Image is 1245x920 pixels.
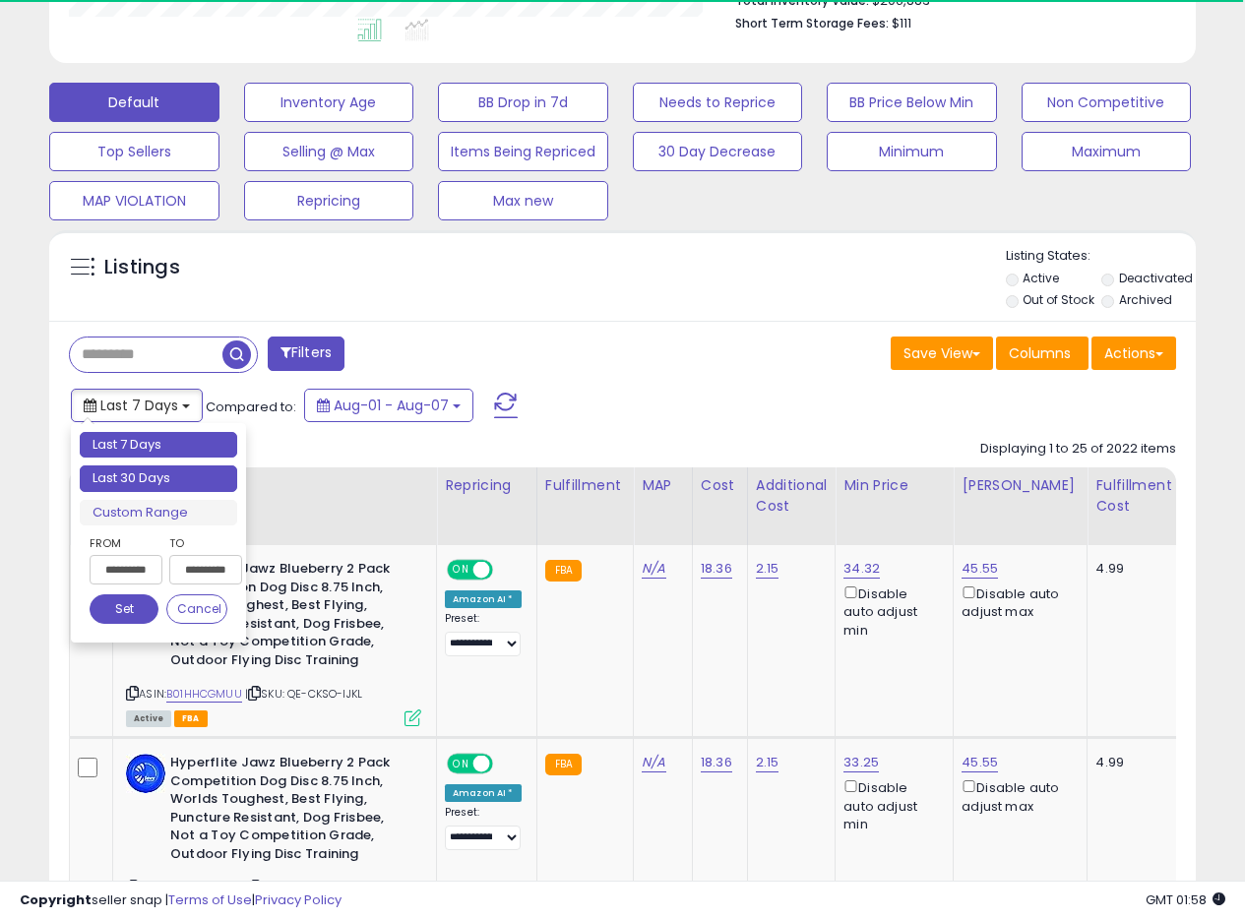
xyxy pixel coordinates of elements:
a: 45.55 [962,753,998,772]
a: 45.55 [962,559,998,579]
span: OFF [490,756,522,772]
button: Cancel [166,594,227,624]
label: From [90,533,158,553]
button: Actions [1091,337,1176,370]
div: Additional Cost [756,475,828,517]
small: FBA [545,754,582,775]
button: BB Drop in 7d [438,83,608,122]
span: OFF [490,562,522,579]
div: Amazon AI * [445,784,522,802]
button: Repricing [244,181,414,220]
a: Terms of Use [168,890,252,909]
button: MAP VIOLATION [49,181,219,220]
b: Hyperflite Jawz Blueberry 2 Pack Competition Dog Disc 8.75 Inch, Worlds Toughest, Best Flying, Pu... [170,754,409,868]
b: Hyperflite Jawz Blueberry 2 Pack Competition Dog Disc 8.75 Inch, Worlds Toughest, Best Flying, Pu... [170,560,409,674]
div: Displaying 1 to 25 of 2022 items [980,440,1176,459]
button: Items Being Repriced [438,132,608,171]
label: Active [1023,270,1059,286]
button: Columns [996,337,1089,370]
div: seller snap | | [20,891,342,910]
li: Last 30 Days [80,465,237,492]
div: Fulfillment [545,475,625,496]
button: Max new [438,181,608,220]
span: Columns [1009,343,1071,363]
li: Last 7 Days [80,432,237,459]
div: ASIN: [126,560,421,724]
div: Fulfillment Cost [1095,475,1171,517]
button: Needs to Reprice [633,83,803,122]
a: N/A [642,559,665,579]
div: MAP [642,475,684,496]
div: Title [121,475,428,496]
span: ON [449,756,473,772]
div: Cost [701,475,739,496]
span: ON [449,562,473,579]
div: Preset: [445,612,522,656]
button: Selling @ Max [244,132,414,171]
span: | SKU: QE-CKSO-IJKL [245,686,362,702]
a: 2.15 [756,559,779,579]
button: Minimum [827,132,997,171]
div: Amazon AI * [445,590,522,608]
button: Aug-01 - Aug-07 [304,389,473,422]
label: Archived [1119,291,1172,308]
button: Non Competitive [1022,83,1192,122]
p: Listing States: [1006,247,1196,266]
span: All listings currently available for purchase on Amazon [126,710,171,727]
label: To [169,533,227,553]
a: 18.36 [701,753,732,772]
li: Custom Range [80,500,237,526]
b: Short Term Storage Fees: [735,15,889,31]
button: Top Sellers [49,132,219,171]
div: 4.99 [1095,754,1164,771]
button: Set [90,594,158,624]
div: [PERSON_NAME] [962,475,1079,496]
button: Default [49,83,219,122]
a: 34.32 [843,559,880,579]
div: Repricing [445,475,529,496]
button: Filters [268,337,344,371]
span: Aug-01 - Aug-07 [334,396,449,415]
div: Disable auto adjust min [843,776,938,833]
div: Preset: [445,806,522,850]
a: 18.36 [701,559,732,579]
a: 2.15 [756,753,779,772]
button: Inventory Age [244,83,414,122]
a: B01HHCGMUU [166,686,242,703]
div: Disable auto adjust min [843,583,938,640]
div: 4.99 [1095,560,1164,578]
div: Disable auto adjust max [962,583,1072,621]
a: N/A [642,753,665,772]
span: $111 [892,14,911,32]
button: Maximum [1022,132,1192,171]
a: 33.25 [843,753,879,772]
small: FBA [545,560,582,582]
div: Min Price [843,475,945,496]
span: Compared to: [206,398,296,416]
span: Last 7 Days [100,396,178,415]
label: Deactivated [1119,270,1193,286]
button: Save View [891,337,993,370]
strong: Copyright [20,890,92,909]
a: Privacy Policy [255,890,342,909]
span: 2025-08-15 01:58 GMT [1146,890,1225,909]
img: 518malFLMQL._SL40_.jpg [126,754,165,793]
button: BB Price Below Min [827,83,997,122]
div: Disable auto adjust max [962,776,1072,815]
h5: Listings [104,254,180,281]
button: 30 Day Decrease [633,132,803,171]
label: Out of Stock [1023,291,1094,308]
button: Last 7 Days [71,389,203,422]
span: FBA [174,710,208,727]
